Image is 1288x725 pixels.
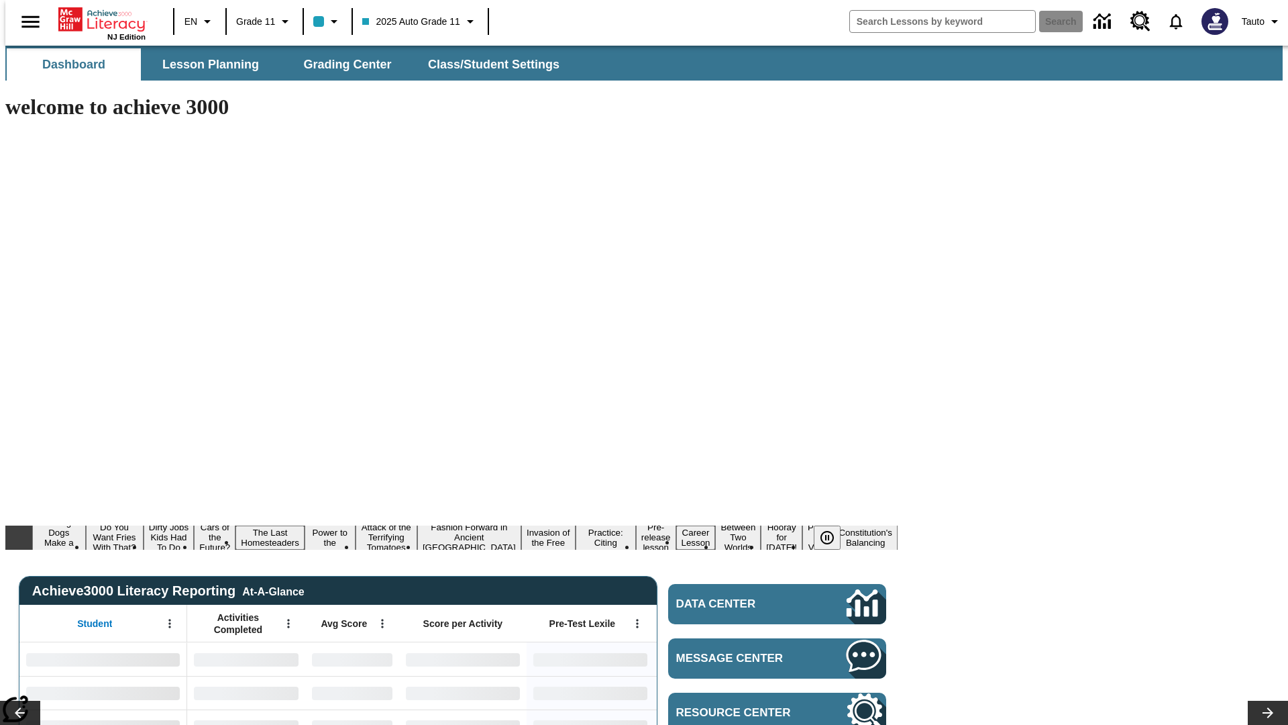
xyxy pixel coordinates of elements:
[549,618,616,630] span: Pre-Test Lexile
[1122,3,1159,40] a: Resource Center, Will open in new tab
[184,15,197,29] span: EN
[1248,701,1288,725] button: Lesson carousel, Next
[833,516,898,560] button: Slide 16 The Constitution's Balancing Act
[850,11,1035,32] input: search field
[187,676,305,710] div: No Data,
[1242,15,1265,29] span: Tauto
[7,48,141,81] button: Dashboard
[178,9,221,34] button: Language: EN, Select a language
[1201,8,1228,35] img: Avatar
[5,46,1283,81] div: SubNavbar
[194,612,282,636] span: Activities Completed
[305,516,356,560] button: Slide 6 Solar Power to the People
[194,520,235,554] button: Slide 4 Cars of the Future?
[417,520,521,554] button: Slide 8 Fashion Forward in Ancient Rome
[357,9,483,34] button: Class: 2025 Auto Grade 11, Select your class
[42,57,105,72] span: Dashboard
[308,9,347,34] button: Class color is light blue. Change class color
[417,48,570,81] button: Class/Student Settings
[814,526,854,550] div: Pause
[676,652,806,665] span: Message Center
[32,516,86,560] button: Slide 1 Diving Dogs Make a Splash
[676,597,802,611] span: Data Center
[423,618,503,630] span: Score per Activity
[576,516,636,560] button: Slide 10 Mixed Practice: Citing Evidence
[144,48,278,81] button: Lesson Planning
[814,526,841,550] button: Pause
[305,642,399,676] div: No Data,
[428,57,559,72] span: Class/Student Settings
[11,2,50,42] button: Open side menu
[668,584,886,624] a: Data Center
[187,642,305,676] div: No Data,
[356,520,417,554] button: Slide 7 Attack of the Terrifying Tomatoes
[627,614,647,634] button: Open Menu
[236,15,275,29] span: Grade 11
[86,520,144,554] button: Slide 2 Do You Want Fries With That?
[77,618,112,630] span: Student
[278,614,299,634] button: Open Menu
[58,5,146,41] div: Home
[676,706,806,720] span: Resource Center
[305,676,399,710] div: No Data,
[802,520,833,554] button: Slide 15 Point of View
[521,516,576,560] button: Slide 9 The Invasion of the Free CD
[636,520,676,554] button: Slide 11 Pre-release lesson
[162,57,259,72] span: Lesson Planning
[5,48,572,81] div: SubNavbar
[231,9,299,34] button: Grade: Grade 11, Select a grade
[242,583,304,598] div: At-A-Glance
[280,48,415,81] button: Grading Center
[1236,9,1288,34] button: Profile/Settings
[372,614,392,634] button: Open Menu
[321,618,367,630] span: Avg Score
[303,57,391,72] span: Grading Center
[761,520,802,554] button: Slide 14 Hooray for Constitution Day!
[160,614,180,634] button: Open Menu
[58,6,146,33] a: Home
[32,583,305,599] span: Achieve3000 Literacy Reporting
[5,95,898,119] h1: welcome to achieve 3000
[107,33,146,41] span: NJ Edition
[1193,4,1236,39] button: Select a new avatar
[144,520,195,554] button: Slide 3 Dirty Jobs Kids Had To Do
[1159,4,1193,39] a: Notifications
[668,638,886,679] a: Message Center
[1085,3,1122,40] a: Data Center
[362,15,460,29] span: 2025 Auto Grade 11
[715,520,761,554] button: Slide 13 Between Two Worlds
[676,526,716,550] button: Slide 12 Career Lesson
[235,526,305,550] button: Slide 5 The Last Homesteaders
